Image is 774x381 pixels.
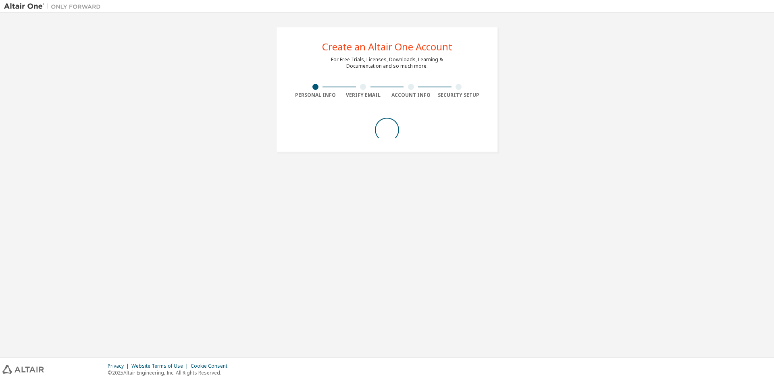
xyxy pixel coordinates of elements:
[4,2,105,10] img: Altair One
[387,92,435,98] div: Account Info
[291,92,339,98] div: Personal Info
[322,42,452,52] div: Create an Altair One Account
[191,363,232,369] div: Cookie Consent
[108,363,131,369] div: Privacy
[108,369,232,376] p: © 2025 Altair Engineering, Inc. All Rights Reserved.
[339,92,387,98] div: Verify Email
[331,56,443,69] div: For Free Trials, Licenses, Downloads, Learning & Documentation and so much more.
[435,92,483,98] div: Security Setup
[2,365,44,374] img: altair_logo.svg
[131,363,191,369] div: Website Terms of Use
